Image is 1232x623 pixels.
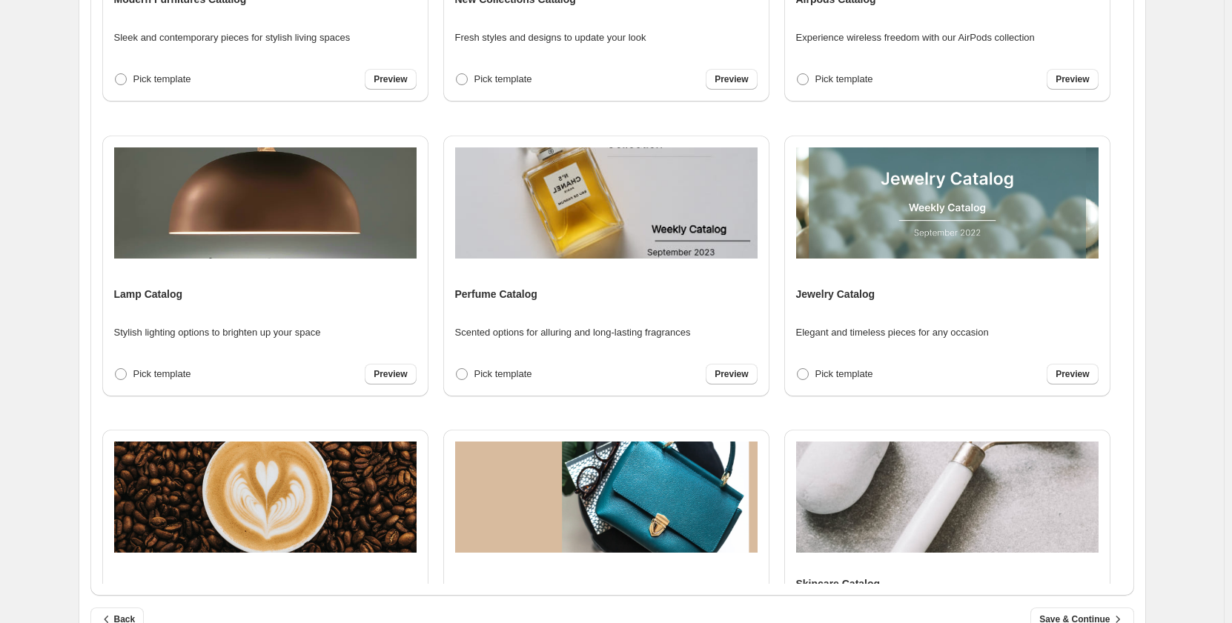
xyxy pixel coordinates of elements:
[796,287,875,301] h4: Jewelry Catalog
[374,73,407,85] span: Preview
[114,581,188,596] h4: Coffee Catalog
[114,287,183,301] h4: Lamp Catalog
[796,576,881,591] h4: Skincare Catalog
[474,73,532,84] span: Pick template
[796,325,989,340] p: Elegant and timeless pieces for any occasion
[715,368,748,380] span: Preview
[133,73,191,84] span: Pick template
[715,73,748,85] span: Preview
[1047,69,1098,90] a: Preview
[365,69,416,90] a: Preview
[706,364,757,384] a: Preview
[114,30,351,45] p: Sleek and contemporary pieces for stylish living spaces
[455,325,691,340] p: Scented options for alluring and long-lasting fragrances
[1056,368,1089,380] span: Preview
[474,368,532,379] span: Pick template
[133,368,191,379] span: Pick template
[365,364,416,384] a: Preview
[374,368,407,380] span: Preview
[706,69,757,90] a: Preview
[455,30,646,45] p: Fresh styles and designs to update your look
[455,287,537,301] h4: Perfume Catalog
[815,73,873,84] span: Pick template
[455,581,516,596] h4: Bag Catalog
[114,325,321,340] p: Stylish lighting options to brighten up your space
[796,30,1035,45] p: Experience wireless freedom with our AirPods collection
[1056,73,1089,85] span: Preview
[815,368,873,379] span: Pick template
[1047,364,1098,384] a: Preview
